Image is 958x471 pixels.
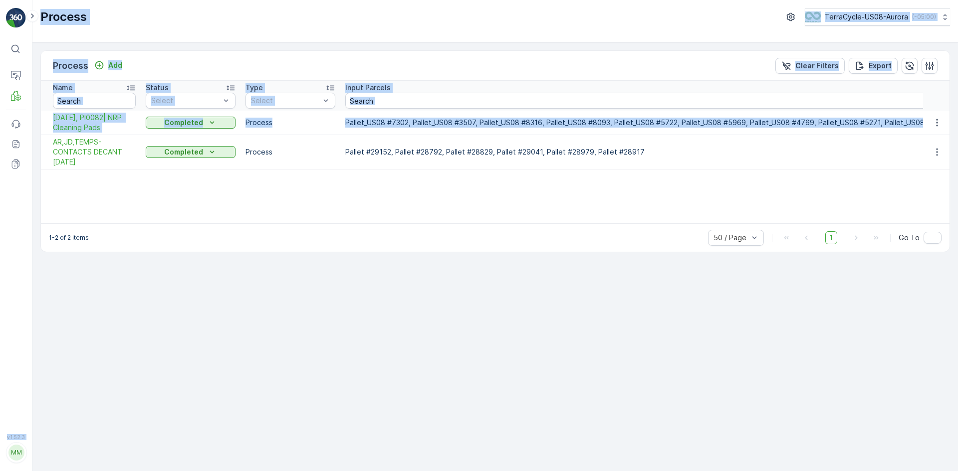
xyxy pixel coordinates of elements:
[251,96,320,106] p: Select
[8,445,24,461] div: MM
[825,231,837,244] span: 1
[849,58,898,74] button: Export
[53,113,136,133] span: [DATE], PI0082| NRP Cleaning Pads
[146,83,169,93] p: Status
[146,117,236,129] button: Completed
[245,83,263,93] p: Type
[40,9,87,25] p: Process
[245,147,335,157] p: Process
[53,137,136,167] a: AR,JD,TEMPS- CONTACTS DECANT 10/08/24
[795,61,839,71] p: Clear Filters
[53,59,88,73] p: Process
[345,83,391,93] p: Input Parcels
[146,146,236,158] button: Completed
[108,60,122,70] p: Add
[164,147,203,157] p: Completed
[912,13,936,21] p: ( -05:00 )
[53,113,136,133] a: 10/08/25, PI0082| NRP Cleaning Pads
[164,118,203,128] p: Completed
[869,61,892,71] p: Export
[6,8,26,28] img: logo
[53,83,73,93] p: Name
[49,234,89,242] p: 1-2 of 2 items
[90,59,126,71] button: Add
[53,93,136,109] input: Search
[53,137,136,167] span: AR,JD,TEMPS- CONTACTS DECANT [DATE]
[899,233,920,243] span: Go To
[245,118,335,128] p: Process
[151,96,220,106] p: Select
[805,8,950,26] button: TerraCycle-US08-Aurora(-05:00)
[775,58,845,74] button: Clear Filters
[6,442,26,463] button: MM
[6,434,26,440] span: v 1.52.3
[825,12,908,22] p: TerraCycle-US08-Aurora
[805,11,821,22] img: image_ci7OI47.png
